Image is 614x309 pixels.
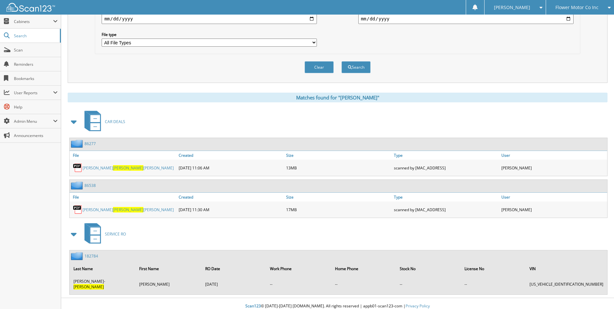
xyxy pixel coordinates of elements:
td: [PERSON_NAME] [136,276,201,292]
span: Scan [14,47,58,53]
th: RO Date [202,262,266,275]
a: Type [392,151,500,160]
div: [PERSON_NAME] [500,161,607,174]
input: end [358,14,574,24]
span: Bookmarks [14,76,58,81]
td: -- [461,276,526,292]
span: Scan123 [245,303,261,309]
div: Matches found for "[PERSON_NAME]" [68,93,608,102]
a: Size [285,193,392,201]
div: scanned by [MAC_ADDRESS] [392,161,500,174]
div: [DATE] 11:06 AM [177,161,285,174]
td: -- [332,276,396,292]
th: VIN [526,262,607,275]
span: Reminders [14,62,58,67]
span: Help [14,104,58,110]
a: 86277 [84,141,96,146]
a: Size [285,151,392,160]
span: Flower Motor Co Inc [555,6,598,9]
span: Search [14,33,57,39]
div: scanned by [MAC_ADDRESS] [392,203,500,216]
input: start [102,14,317,24]
img: folder2.png [71,140,84,148]
span: [PERSON_NAME] [113,165,143,171]
td: [US_VEHICLE_IDENTIFICATION_NUMBER] [526,276,607,292]
a: File [70,193,177,201]
a: File [70,151,177,160]
td: -- [396,276,461,292]
a: 86538 [84,183,96,188]
td: -- [267,276,331,292]
span: [PERSON_NAME] [494,6,530,9]
a: 182784 [84,253,98,259]
a: Created [177,193,285,201]
th: Last Name [70,262,135,275]
th: Stock No [396,262,461,275]
a: Created [177,151,285,160]
span: [PERSON_NAME] [113,207,143,212]
span: Admin Menu [14,119,53,124]
div: 17MB [285,203,392,216]
div: [DATE] 11:30 AM [177,203,285,216]
td: [PERSON_NAME]- [70,276,135,292]
th: Home Phone [332,262,396,275]
span: Announcements [14,133,58,138]
img: PDF.png [73,163,83,173]
th: Work Phone [267,262,331,275]
a: [PERSON_NAME][PERSON_NAME][PERSON_NAME] [83,207,174,212]
span: CAR DEALS [105,119,125,124]
td: [DATE] [202,276,266,292]
a: User [500,193,607,201]
th: License No [461,262,526,275]
span: User Reports [14,90,53,96]
div: 13MB [285,161,392,174]
label: File type [102,32,317,37]
button: Clear [305,61,334,73]
img: folder2.png [71,252,84,260]
span: Cabinets [14,19,53,24]
button: Search [341,61,371,73]
a: User [500,151,607,160]
div: [PERSON_NAME] [500,203,607,216]
img: scan123-logo-white.svg [6,3,55,12]
img: PDF.png [73,205,83,214]
span: [PERSON_NAME] [73,284,104,290]
a: Type [392,193,500,201]
a: SERVICE RO [81,221,126,247]
a: CAR DEALS [81,109,125,134]
th: First Name [136,262,201,275]
span: SERVICE RO [105,231,126,237]
a: Privacy Policy [406,303,430,309]
a: [PERSON_NAME][PERSON_NAME][PERSON_NAME] [83,165,174,171]
img: folder2.png [71,181,84,189]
